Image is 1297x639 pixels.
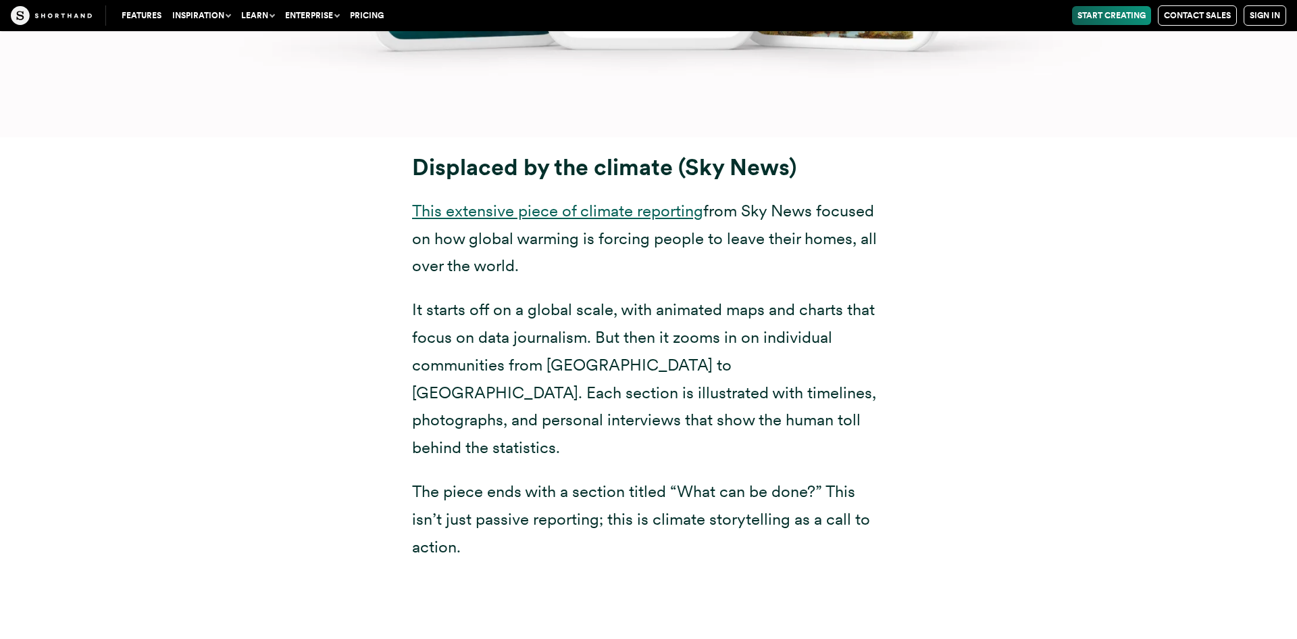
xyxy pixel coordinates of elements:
[116,6,167,25] a: Features
[11,6,92,25] img: The Craft
[280,6,345,25] button: Enterprise
[1244,5,1286,26] a: Sign in
[412,478,885,561] p: The piece ends with a section titled “What can be done?” This isn’t just passive reporting; this ...
[1072,6,1151,25] a: Start Creating
[345,6,389,25] a: Pricing
[1158,5,1237,26] a: Contact Sales
[412,296,885,462] p: It starts off on a global scale, with animated maps and charts that focus on data journalism. But...
[167,6,236,25] button: Inspiration
[412,153,796,181] strong: Displaced by the climate (Sky News)
[236,6,280,25] button: Learn
[412,201,703,220] a: This extensive piece of climate reporting
[412,197,885,280] p: from Sky News focused on how global warming is forcing people to leave their homes, all over the ...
